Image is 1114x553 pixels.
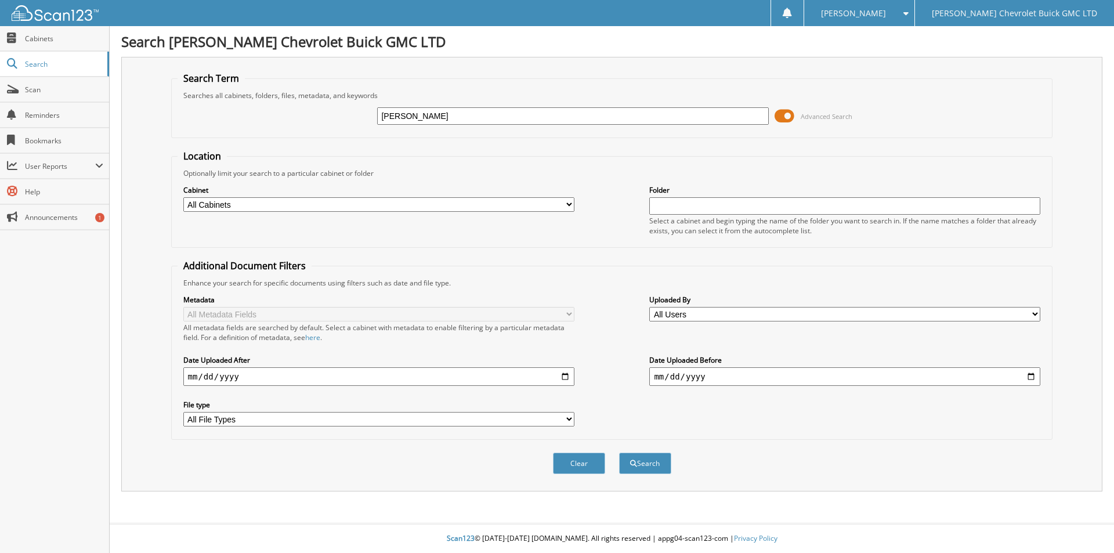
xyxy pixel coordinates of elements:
[95,213,104,222] div: 1
[25,59,102,69] span: Search
[25,187,103,197] span: Help
[305,332,320,342] a: here
[649,367,1040,386] input: end
[25,212,103,222] span: Announcements
[178,72,245,85] legend: Search Term
[183,185,574,195] label: Cabinet
[649,216,1040,236] div: Select a cabinet and begin typing the name of the folder you want to search in. If the name match...
[121,32,1102,51] h1: Search [PERSON_NAME] Chevrolet Buick GMC LTD
[110,525,1114,553] div: © [DATE]-[DATE] [DOMAIN_NAME]. All rights reserved | appg04-scan123-com |
[25,85,103,95] span: Scan
[447,533,475,543] span: Scan123
[649,295,1040,305] label: Uploaded By
[183,367,574,386] input: start
[178,278,1047,288] div: Enhance your search for specific documents using filters such as date and file type.
[649,355,1040,365] label: Date Uploaded Before
[25,161,95,171] span: User Reports
[25,34,103,44] span: Cabinets
[932,10,1097,17] span: [PERSON_NAME] Chevrolet Buick GMC LTD
[12,5,99,21] img: scan123-logo-white.svg
[649,185,1040,195] label: Folder
[183,323,574,342] div: All metadata fields are searched by default. Select a cabinet with metadata to enable filtering b...
[734,533,777,543] a: Privacy Policy
[1056,497,1114,553] iframe: Chat Widget
[619,453,671,474] button: Search
[178,91,1047,100] div: Searches all cabinets, folders, files, metadata, and keywords
[25,110,103,120] span: Reminders
[183,295,574,305] label: Metadata
[183,400,574,410] label: File type
[178,168,1047,178] div: Optionally limit your search to a particular cabinet or folder
[25,136,103,146] span: Bookmarks
[553,453,605,474] button: Clear
[821,10,886,17] span: [PERSON_NAME]
[178,150,227,162] legend: Location
[183,355,574,365] label: Date Uploaded After
[178,259,312,272] legend: Additional Document Filters
[801,112,852,121] span: Advanced Search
